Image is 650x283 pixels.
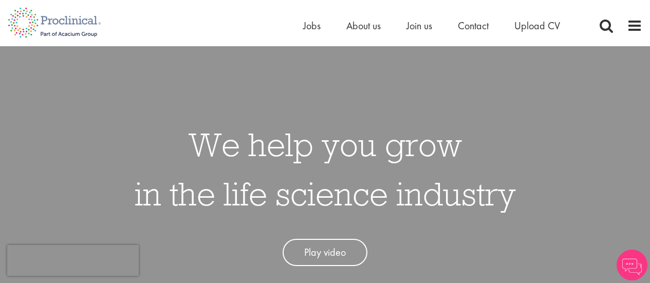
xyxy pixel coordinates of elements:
[514,19,560,32] a: Upload CV
[135,120,516,218] h1: We help you grow in the life science industry
[346,19,381,32] a: About us
[458,19,489,32] a: Contact
[406,19,432,32] a: Join us
[617,250,647,280] img: Chatbot
[283,239,367,266] a: Play video
[303,19,321,32] a: Jobs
